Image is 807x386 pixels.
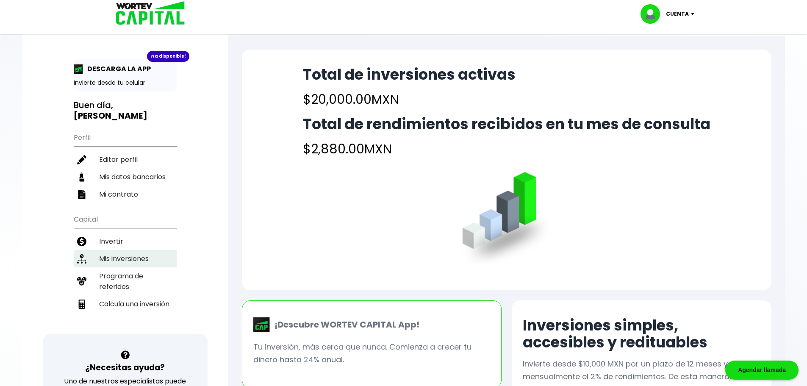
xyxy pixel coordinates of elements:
[74,128,177,203] ul: Perfil
[77,237,86,246] img: invertir-icon.b3b967d7.svg
[77,190,86,199] img: contrato-icon.f2db500c.svg
[77,172,86,182] img: datos-icon.10cf9172.svg
[83,64,151,74] p: DESCARGA LA APP
[74,210,177,334] ul: Capital
[74,151,177,168] a: Editar perfil
[303,116,710,133] h2: Total de rendimientos recibidos en tu mes de consulta
[641,4,666,24] img: profile-image
[303,139,710,158] h4: $2,880.00 MXN
[77,277,86,286] img: recomiendanos-icon.9b8e9327.svg
[74,64,83,74] img: app-icon
[147,51,189,62] div: ¡Ya disponible!
[523,317,760,351] h2: Inversiones simples, accesibles y redituables
[77,254,86,264] img: inversiones-icon.6695dc30.svg
[74,233,177,250] a: Invertir
[77,155,86,164] img: editar-icon.952d3147.svg
[74,295,177,313] a: Calcula una inversión
[74,267,177,295] a: Programa de referidos
[74,186,177,203] a: Mi contrato
[725,361,799,380] div: Agendar llamada
[458,172,555,268] img: grafica.516fef24.png
[74,100,177,121] h3: Buen día,
[303,66,516,83] h2: Total de inversiones activas
[77,300,86,309] img: calculadora-icon.17d418c4.svg
[253,341,490,366] p: Tu inversión, más cerca que nunca. Comienza a crecer tu dinero hasta 24% anual.
[666,8,689,20] p: Cuenta
[74,78,177,87] p: Invierte desde tu celular
[689,13,700,15] img: icon-down
[74,168,177,186] a: Mis datos bancarios
[85,361,165,374] h3: ¿Necesitas ayuda?
[74,110,147,122] b: [PERSON_NAME]
[303,90,516,109] h4: $20,000.00 MXN
[74,250,177,267] a: Mis inversiones
[270,318,419,331] p: ¡Descubre WORTEV CAPITAL App!
[253,317,270,333] img: wortev-capital-app-icon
